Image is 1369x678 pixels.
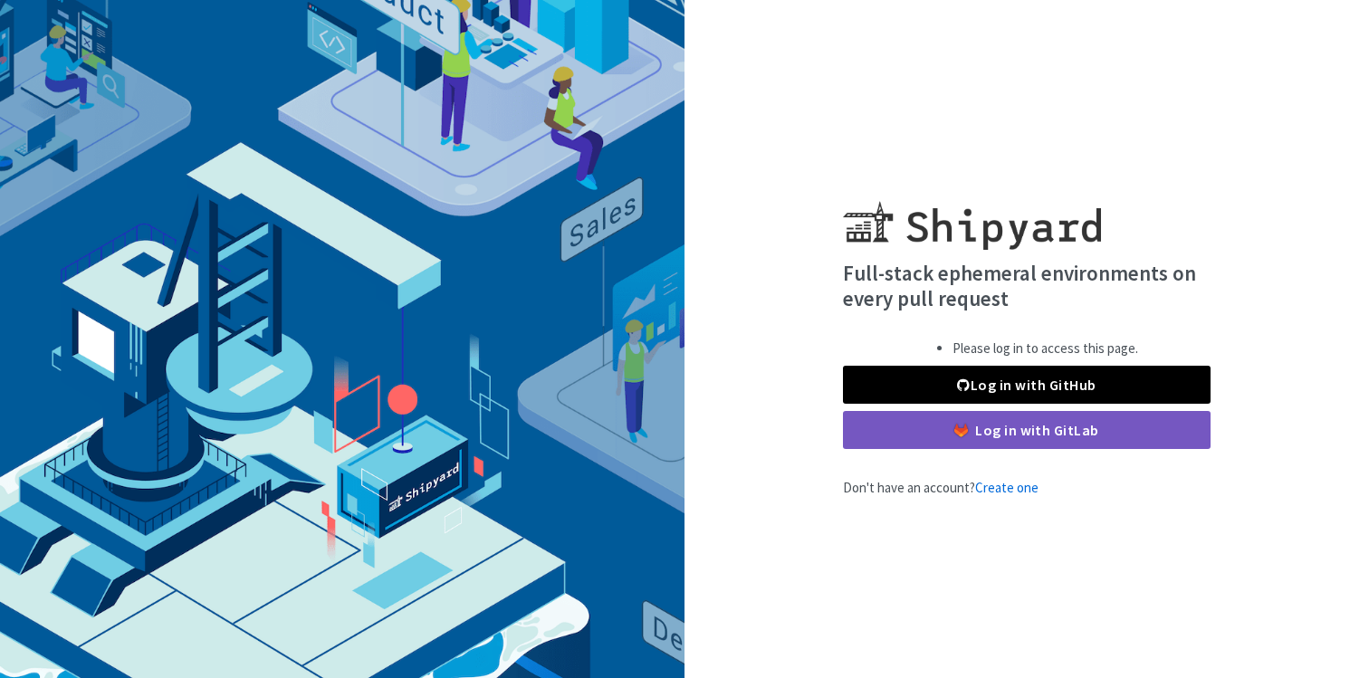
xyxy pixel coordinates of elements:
[843,411,1211,449] a: Log in with GitLab
[843,479,1039,496] span: Don't have an account?
[843,179,1101,250] img: Shipyard logo
[843,366,1211,404] a: Log in with GitHub
[843,261,1211,310] h4: Full-stack ephemeral environments on every pull request
[953,339,1138,359] li: Please log in to access this page.
[954,424,968,437] img: gitlab-color.svg
[975,479,1039,496] a: Create one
